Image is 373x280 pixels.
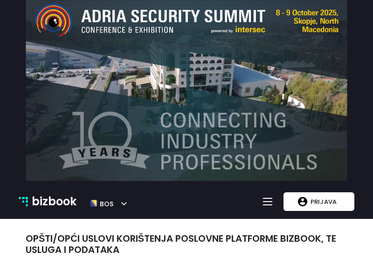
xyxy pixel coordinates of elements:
p: Prijava [307,193,340,210]
a: bizbook [19,193,76,210]
h2: Opšti/Opći uslovi korištenja poslovne platforme Bizbook, te usluga i podataka [26,219,347,271]
img: account logo [298,197,307,206]
button: Prijava [283,192,354,211]
img: bizbook [19,197,28,206]
img: bos [90,196,97,211]
p: bizbook [32,193,76,210]
button: Toggle navigation [260,194,275,209]
h5: bos [97,196,113,208]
